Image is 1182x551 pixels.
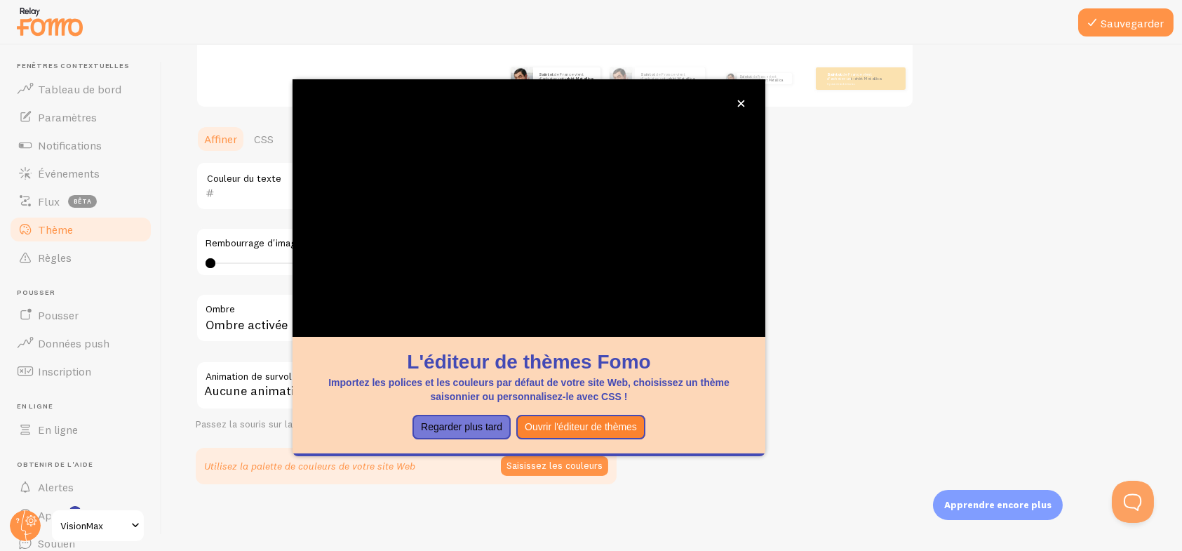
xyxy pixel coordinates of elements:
font: t-shirt Metallica [758,78,782,82]
div: Apprendre encore plus [933,490,1063,520]
a: Apprendre [8,501,153,529]
font: CSS [254,132,274,146]
font: saintot [739,74,753,79]
font: VisionMax [60,519,103,532]
button: Ouvrir l'éditeur de thèmes [516,415,645,440]
font: Affiner [204,132,237,146]
font: Obtenir de l'aide [17,460,93,469]
font: Passez la souris sur la notification pour un aperçu [196,418,412,430]
font: Ouvrir l'éditeur de thèmes [525,421,637,432]
font: Pousser [38,308,79,322]
font: Regarder plus tard [421,421,502,432]
font: Tableau de bord [38,82,121,96]
font: Aucune animation de survol [204,383,364,399]
a: Inscription [8,357,153,385]
a: Pousser [8,301,153,329]
font: Pousser [17,288,55,297]
a: Notifications [8,131,153,159]
img: Fomo [511,67,533,90]
font: Alertes [38,480,74,494]
a: Alertes [8,473,153,501]
font: t-shirt Metallica [664,76,694,81]
font: Apprendre [38,508,91,522]
font: Rembourrage d'image [206,237,302,249]
font: saintot [539,72,554,77]
font: Flux [38,194,60,208]
font: de France vient d'acheter un [739,74,776,83]
a: Flux bêta [8,187,153,215]
button: Regarder plus tard [412,415,511,440]
a: Paramètres [8,103,153,131]
font: Saisissez les couleurs [506,460,603,472]
a: VisionMax [51,509,145,543]
button: Saisissez les couleurs [501,456,608,476]
font: Événements [38,166,100,180]
font: En ligne [38,423,78,437]
font: L'éditeur de thèmes Fomo [407,351,650,373]
font: Apprendre encore plus [944,499,1052,510]
font: Soutien [38,536,75,550]
a: Règles [8,244,153,272]
font: de France vient d'acheter un [539,72,584,81]
font: Fenêtres contextuelles [17,61,130,70]
img: Fomo [610,67,632,90]
font: t-shirt Metallica [851,76,881,81]
img: Fomo [725,73,737,84]
button: fermer, [734,96,748,111]
font: Données push [38,336,109,350]
img: fomo-relay-logo-orange.svg [15,4,85,39]
font: de France vient d'acheter un [827,72,872,81]
font: Inscription [38,364,91,378]
a: Thème [8,215,153,244]
font: saintot [640,72,656,77]
font: Notifications [38,138,102,152]
font: Utilisez la palette de couleurs de votre site Web [204,460,415,472]
a: Données push [8,329,153,357]
font: Thème [38,223,73,237]
a: CSS [246,125,282,153]
font: Importez les polices et les couleurs par défaut de votre site Web, choisissez un thème saisonnier... [328,377,730,402]
a: Affiner [196,125,246,153]
font: t-shirt Metallica [563,76,593,81]
div: L'éditeur de thème FomoImportez les polices et les couleurs par défaut de votre site Web, choisis... [293,79,765,456]
a: Événements [8,159,153,187]
svg: <p>Regardez les nouveaux tutoriels !</p> [69,506,81,519]
font: Règles [38,251,72,265]
font: de France vient d'acheter un [640,72,685,81]
font: saintot [827,72,842,77]
iframe: Aide Scout Beacon - Ouvrir [1112,481,1154,523]
a: En ligne [8,416,153,444]
a: Tableau de bord [8,75,153,103]
font: Ombre activée [206,317,288,333]
font: Paramètres [38,110,97,124]
font: il y a environ 4 minutes [827,82,855,85]
font: bêta [74,197,92,205]
font: En ligne [17,401,53,411]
